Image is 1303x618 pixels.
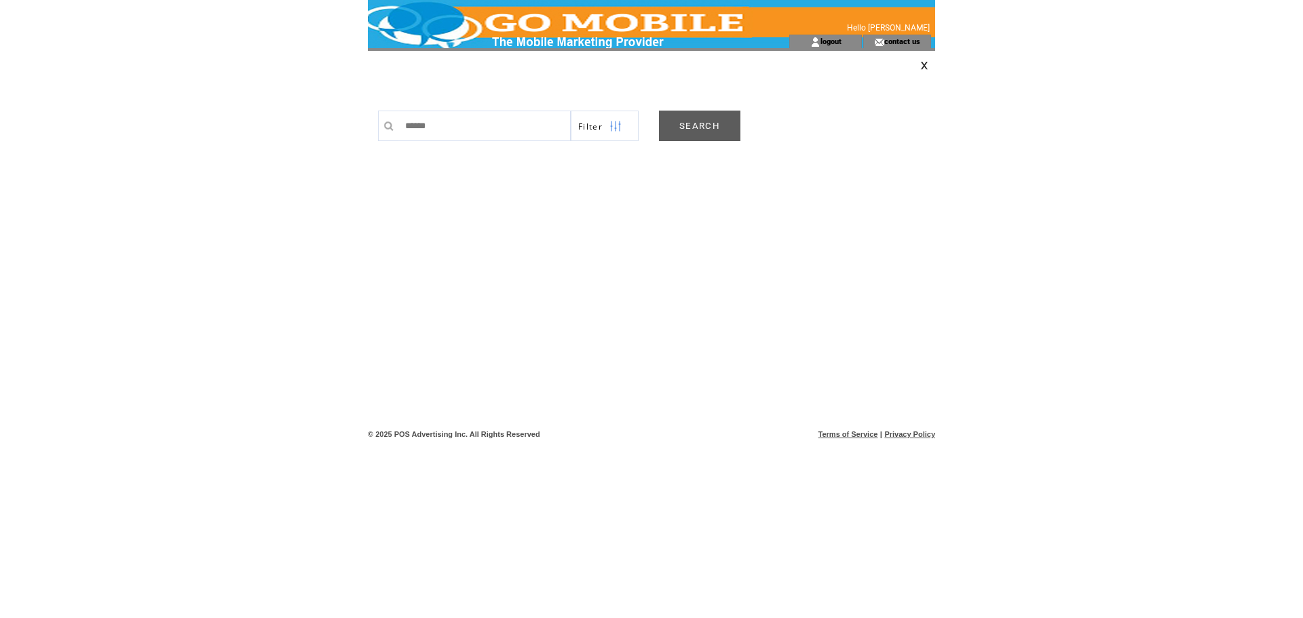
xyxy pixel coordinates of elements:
[874,37,884,47] img: contact_us_icon.gif
[578,121,603,132] span: Show filters
[820,37,842,45] a: logout
[368,430,540,438] span: © 2025 POS Advertising Inc. All Rights Reserved
[884,430,935,438] a: Privacy Policy
[880,430,882,438] span: |
[659,111,740,141] a: SEARCH
[884,37,920,45] a: contact us
[847,23,930,33] span: Hello [PERSON_NAME]
[810,37,820,47] img: account_icon.gif
[571,111,639,141] a: Filter
[609,111,622,142] img: filters.png
[818,430,878,438] a: Terms of Service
